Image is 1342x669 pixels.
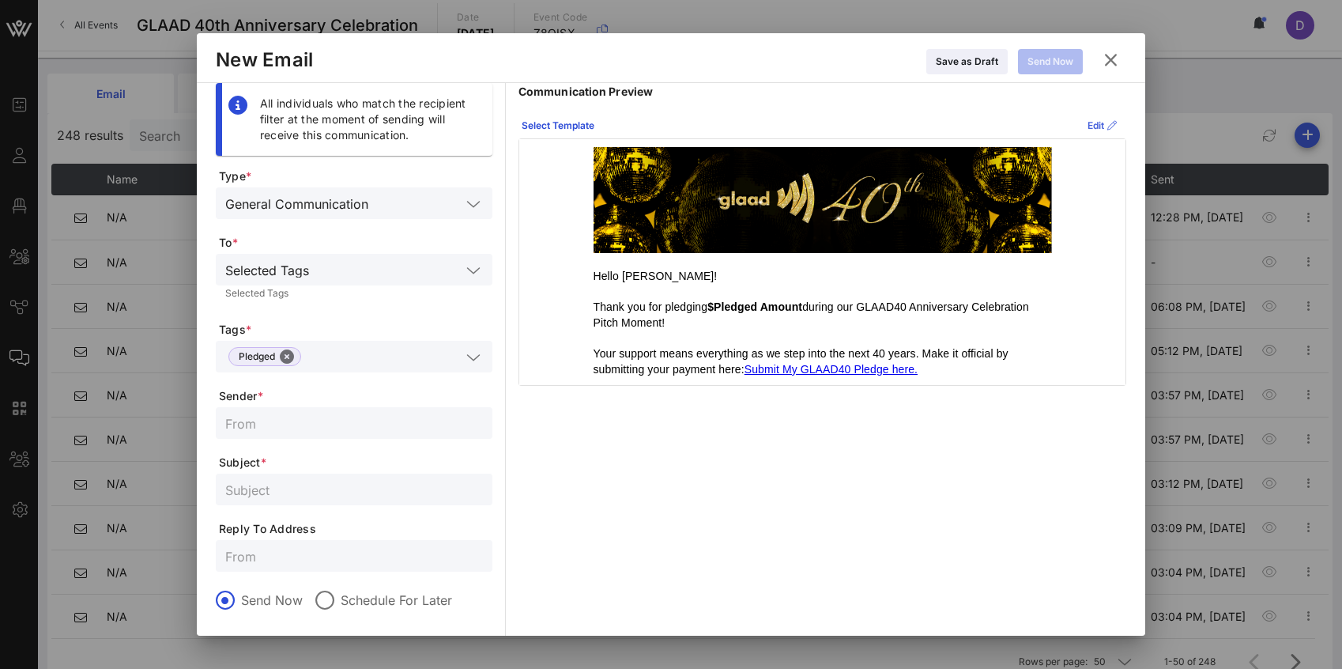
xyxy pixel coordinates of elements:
[594,269,1052,285] p: Hello [PERSON_NAME]!
[512,113,604,138] button: Select Template
[280,350,294,364] button: Close
[219,235,492,251] span: To
[219,455,492,471] span: Subject
[594,300,1052,331] p: Thank you for pledging during our GLAAD40 Anniversary Celebration Pitch Moment!
[1088,118,1117,134] div: Edit
[522,118,594,134] div: Select Template
[225,479,483,500] input: Subject
[1018,49,1083,74] button: Send Now
[707,300,802,313] strong: $Pledged Amount
[225,263,309,278] div: Selected Tags
[216,187,492,219] div: General Communication
[219,168,492,184] span: Type
[225,546,483,566] input: From
[1078,113,1126,138] button: Edit
[219,521,492,537] span: Reply To Address
[239,348,291,365] span: Pledged
[745,363,918,376] a: Submit My GLAAD40 Pledge here.
[1027,54,1073,70] div: Send Now
[936,54,998,70] div: Save as Draft
[225,413,483,433] input: From
[219,388,492,404] span: Sender
[518,83,1126,100] p: Communication Preview
[216,254,492,285] div: Selected Tags
[241,592,303,608] label: Send Now
[225,289,483,298] div: Selected Tags
[225,197,368,211] div: General Communication
[260,96,480,143] div: All individuals who match the recipient filter at the moment of sending will receive this communi...
[216,48,313,72] div: New Email
[341,592,452,608] label: Schedule For Later
[594,346,1052,377] p: Your support means everything as we step into the next 40 years. Make it official by submitting y...
[926,49,1008,74] button: Save as Draft
[219,322,492,338] span: Tags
